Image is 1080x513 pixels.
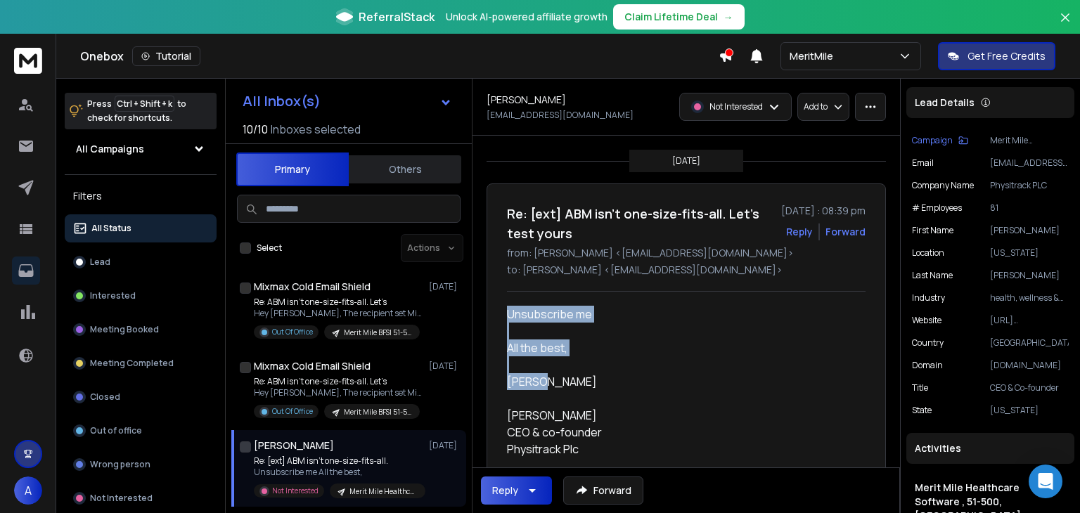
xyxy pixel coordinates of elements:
p: [PERSON_NAME] [990,225,1069,236]
button: Not Interested [65,484,217,512]
h1: All Campaigns [76,142,144,156]
p: Physitrack PLC [990,180,1069,191]
p: [DATE] : 08:39 pm [781,204,866,218]
button: Interested [65,282,217,310]
div: Activities [906,433,1074,464]
p: Meeting Booked [90,324,159,335]
button: Reply [481,476,552,505]
label: Select [257,242,282,254]
p: industry [912,292,945,304]
p: Re: ABM isn’t one-size-fits-all. Let’s [254,297,423,308]
h1: Mixmax Cold Email Shield [254,280,371,294]
h3: Inboxes selected [271,121,361,138]
button: Others [349,154,461,185]
p: health, wellness & fitness [990,292,1069,304]
p: Re: ABM isn’t one-size-fits-all. Let’s [254,376,423,387]
p: Not Interested [709,101,763,112]
button: Wrong person [65,450,217,479]
p: Press to check for shortcuts. [87,97,186,125]
p: Out Of Office [272,327,313,337]
span: 10 / 10 [243,121,268,138]
p: [URL][DOMAIN_NAME] [990,315,1069,326]
h1: Re: [ext] ABM isn’t one-size-fits-all. Let’s test yours [507,204,773,243]
p: Lead [90,256,110,268]
h1: [PERSON_NAME] [487,93,566,107]
p: [PERSON_NAME] [990,270,1069,281]
h1: [PERSON_NAME] [254,439,334,453]
button: All Status [65,214,217,242]
button: Tutorial [132,46,200,66]
p: First Name [912,225,953,236]
button: Primary [236,152,349,186]
button: A [14,476,42,505]
span: → [724,10,733,24]
p: [EMAIL_ADDRESS][DOMAIN_NAME] [487,110,634,121]
p: website [912,315,941,326]
p: # Employees [912,202,962,214]
p: [GEOGRAPHIC_DATA] [990,337,1069,349]
p: State [912,405,932,416]
div: Reply [492,483,518,498]
p: Hey [PERSON_NAME], The recipient set Mixmax [254,308,423,319]
p: Merit Mile BFSI 51-50, [GEOGRAPHIC_DATA] [344,407,411,417]
p: Meeting Completed [90,358,174,369]
p: Company Name [912,180,974,191]
p: [US_STATE] [990,247,1069,259]
p: Lead Details [915,96,975,110]
p: Not Interested [90,493,153,504]
h3: Filters [65,186,217,206]
p: [DATE] [672,155,700,167]
p: domain [912,360,943,371]
p: All Status [91,223,131,234]
button: Out of office [65,417,217,445]
button: Claim Lifetime Deal→ [613,4,745,30]
button: Reply [786,225,813,239]
button: Lead [65,248,217,276]
button: Closed [65,383,217,411]
p: Merit Mile Healthcare Software , 51-500, [GEOGRAPHIC_DATA] [349,486,417,497]
p: Get Free Credits [967,49,1046,63]
span: ReferralStack [359,8,435,25]
div: Open Intercom Messenger [1029,465,1062,498]
button: Meeting Completed [65,349,217,377]
p: Unlock AI-powered affiliate growth [446,10,607,24]
button: Campaign [912,135,968,146]
p: [DATE] [429,440,461,451]
button: All Campaigns [65,135,217,163]
p: Campaign [912,135,953,146]
button: Get Free Credits [938,42,1055,70]
p: Wrong person [90,459,150,470]
h1: Mixmax Cold Email Shield [254,359,371,373]
h1: All Inbox(s) [243,94,321,108]
p: Add to [804,101,828,112]
p: [US_STATE] [990,405,1069,416]
button: Close banner [1056,8,1074,42]
p: Hey [PERSON_NAME], The recipient set Mixmax [254,387,423,398]
span: Ctrl + Shift + k [115,96,174,112]
p: [DOMAIN_NAME] [990,360,1069,371]
p: Email [912,157,934,169]
button: All Inbox(s) [231,87,463,115]
p: MeritMile [790,49,839,63]
p: [DATE] [429,281,461,292]
p: [DATE] [429,361,461,372]
p: [EMAIL_ADDRESS][DOMAIN_NAME] [990,157,1069,169]
p: Closed [90,391,120,403]
div: Forward [825,225,866,239]
p: Last Name [912,270,953,281]
p: Not Interested [272,486,319,496]
p: to: [PERSON_NAME] <[EMAIL_ADDRESS][DOMAIN_NAME]> [507,263,866,277]
p: Merit Mile BFSI 51-50, [GEOGRAPHIC_DATA] [344,327,411,338]
p: location [912,247,944,259]
p: CEO & Co-founder [990,382,1069,394]
p: Out Of Office [272,406,313,417]
p: Out of office [90,425,142,436]
button: Meeting Booked [65,316,217,344]
p: Country [912,337,944,349]
button: Forward [563,476,643,505]
p: Interested [90,290,136,301]
p: Re: [ext] ABM isn’t one-size-fits-all. [254,455,423,467]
